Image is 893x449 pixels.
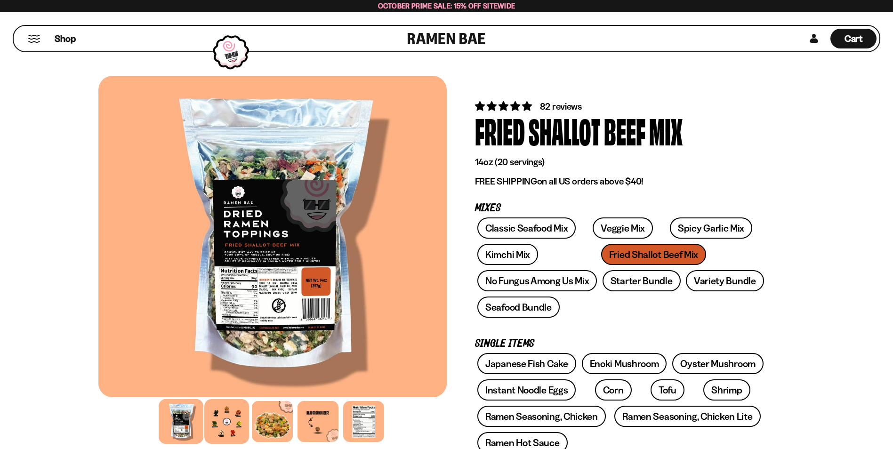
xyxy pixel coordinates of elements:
[475,339,767,348] p: Single Items
[703,379,750,401] a: Shrimp
[477,217,576,239] a: Classic Seafood Mix
[651,379,684,401] a: Tofu
[475,204,767,213] p: Mixes
[477,353,576,374] a: Japanese Fish Cake
[649,113,683,148] div: Mix
[595,379,632,401] a: Corn
[475,176,537,187] strong: FREE SHIPPING
[686,270,764,291] a: Variety Bundle
[540,101,582,112] span: 82 reviews
[378,1,515,10] span: October Prime Sale: 15% off Sitewide
[475,176,767,187] p: on all US orders above $40!
[670,217,752,239] a: Spicy Garlic Mix
[672,353,764,374] a: Oyster Mushroom
[593,217,653,239] a: Veggie Mix
[475,156,767,168] p: 14oz (20 servings)
[603,270,681,291] a: Starter Bundle
[477,270,597,291] a: No Fungus Among Us Mix
[477,244,538,265] a: Kimchi Mix
[614,406,760,427] a: Ramen Seasoning, Chicken Lite
[604,113,645,148] div: Beef
[845,33,863,44] span: Cart
[475,100,534,112] span: 4.83 stars
[529,113,600,148] div: Shallot
[475,113,525,148] div: Fried
[55,29,76,48] a: Shop
[582,353,667,374] a: Enoki Mushroom
[477,297,560,318] a: Seafood Bundle
[830,26,877,51] div: Cart
[477,379,576,401] a: Instant Noodle Eggs
[55,32,76,45] span: Shop
[28,35,40,43] button: Mobile Menu Trigger
[477,406,606,427] a: Ramen Seasoning, Chicken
